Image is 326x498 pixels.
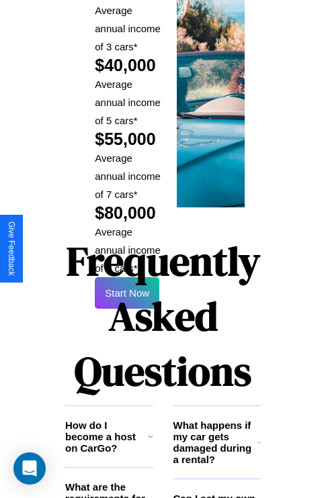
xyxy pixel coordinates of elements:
p: Average annual income of 9 cars* [95,223,163,277]
p: Average annual income of 7 cars* [95,149,163,203]
p: Average annual income of 5 cars* [95,75,163,130]
h2: $80,000 [95,203,163,223]
button: Start Now [95,277,159,309]
div: Give Feedback [7,221,16,276]
h2: $55,000 [95,130,163,149]
div: Open Intercom Messenger [13,452,46,485]
h1: Frequently Asked Questions [65,227,261,405]
p: Average annual income of 3 cars* [95,1,163,56]
h3: What happens if my car gets damaged during a rental? [173,419,257,465]
h2: $40,000 [95,56,163,75]
h3: How do I become a host on CarGo? [65,419,148,454]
